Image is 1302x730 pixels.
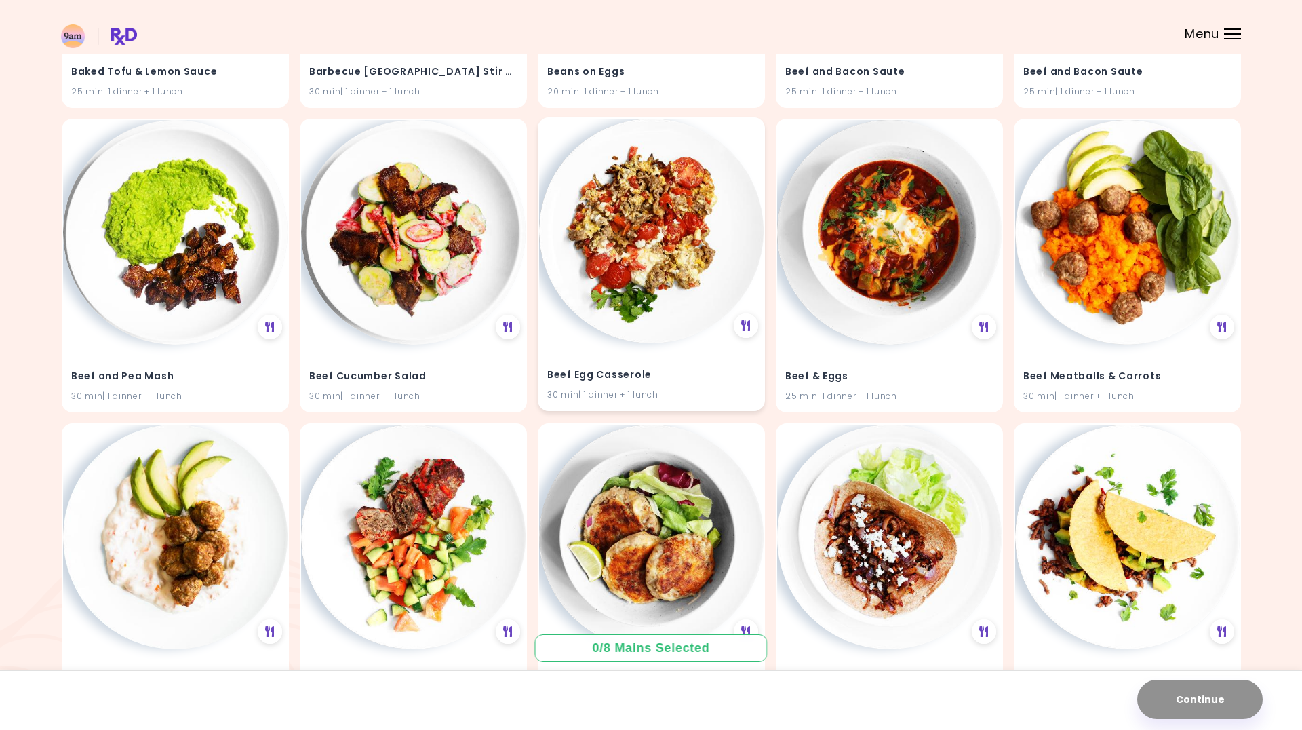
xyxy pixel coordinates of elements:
[309,61,517,83] h4: Barbecue Turkey Stir Fry
[1023,366,1231,387] h4: Beef Meatballs & Carrots
[1023,61,1231,83] h4: Beef and Bacon Saute
[258,619,282,644] div: See Meal Plan
[785,366,993,387] h4: Beef & Eggs
[547,85,755,98] div: 20 min | 1 dinner + 1 lunch
[71,61,279,83] h4: Baked Tofu & Lemon Sauce
[972,315,996,339] div: See Meal Plan
[583,640,719,657] div: 0 / 8 Mains Selected
[1210,315,1234,339] div: See Meal Plan
[496,619,520,644] div: See Meal Plan
[71,390,279,403] div: 30 min | 1 dinner + 1 lunch
[1185,28,1219,40] span: Menu
[785,61,993,83] h4: Beef and Bacon Saute
[309,85,517,98] div: 30 min | 1 dinner + 1 lunch
[71,366,279,387] h4: Beef and Pea Mash
[309,366,517,387] h4: Beef Cucumber Salad
[734,313,758,338] div: See Meal Plan
[496,315,520,339] div: See Meal Plan
[1023,390,1231,403] div: 30 min | 1 dinner + 1 lunch
[71,85,279,98] div: 25 min | 1 dinner + 1 lunch
[1023,85,1231,98] div: 25 min | 1 dinner + 1 lunch
[785,85,993,98] div: 25 min | 1 dinner + 1 lunch
[972,619,996,644] div: See Meal Plan
[309,390,517,403] div: 30 min | 1 dinner + 1 lunch
[258,315,282,339] div: See Meal Plan
[547,61,755,83] h4: Beans on Eggs
[734,619,758,644] div: See Meal Plan
[1137,680,1263,719] button: Continue
[547,389,755,402] div: 30 min | 1 dinner + 1 lunch
[547,364,755,386] h4: Beef Egg Casserole
[1210,619,1234,644] div: See Meal Plan
[61,24,137,48] img: RxDiet
[785,390,993,403] div: 25 min | 1 dinner + 1 lunch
